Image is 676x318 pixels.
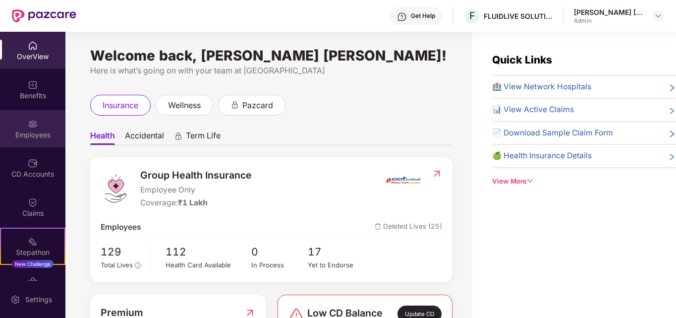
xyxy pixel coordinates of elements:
[28,119,38,129] img: svg+xml;base64,PHN2ZyBpZD0iRW1wbG95ZWVzIiB4bWxucz0iaHR0cDovL3d3dy53My5vcmcvMjAwMC9zdmciIHdpZHRoPS...
[242,99,273,112] span: pazcard
[492,81,591,93] span: 🏥 View Network Hospitals
[668,152,676,162] span: right
[484,11,553,21] div: FLUIDLIVE SOLUTIONS
[174,131,183,140] div: animation
[140,184,252,196] span: Employee Only
[492,150,592,162] span: 🍏 Health Insurance Details
[28,80,38,90] img: svg+xml;base64,PHN2ZyBpZD0iQmVuZWZpdHMiIHhtbG5zPSJodHRwOi8vd3d3LnczLm9yZy8yMDAwL3N2ZyIgd2lkdGg9Ij...
[574,17,643,25] div: Admin
[411,12,435,20] div: Get Help
[90,64,452,77] div: Here is what’s going on with your team at [GEOGRAPHIC_DATA]
[251,244,308,260] span: 0
[1,248,64,257] div: Stepathon
[668,106,676,116] span: right
[28,276,38,286] img: svg+xml;base64,PHN2ZyBpZD0iRW5kb3JzZW1lbnRzIiB4bWxucz0iaHR0cDovL3d3dy53My5vcmcvMjAwMC9zdmciIHdpZH...
[12,260,54,268] div: New Challenge
[186,130,221,145] span: Term Life
[140,168,252,183] span: Group Health Insurance
[668,83,676,93] span: right
[230,100,239,109] div: animation
[492,104,574,116] span: 📊 View Active Claims
[12,9,76,22] img: New Pazcare Logo
[492,127,613,139] span: 📄 Download Sample Claim Form
[375,221,442,233] span: Deleted Lives (25)
[103,99,138,112] span: insurance
[308,244,365,260] span: 17
[527,178,534,185] span: down
[10,295,20,305] img: svg+xml;base64,PHN2ZyBpZD0iU2V0dGluZy0yMHgyMCIgeG1sbnM9Imh0dHA6Ly93d3cudzMub3JnLzIwMDAvc3ZnIiB3aW...
[432,169,442,179] img: RedirectIcon
[28,41,38,51] img: svg+xml;base64,PHN2ZyBpZD0iSG9tZSIgeG1sbnM9Imh0dHA6Ly93d3cudzMub3JnLzIwMDAvc3ZnIiB3aWR0aD0iMjAiIG...
[574,7,643,17] div: [PERSON_NAME] [PERSON_NAME]
[397,12,407,22] img: svg+xml;base64,PHN2ZyBpZD0iSGVscC0zMngzMiIgeG1sbnM9Imh0dHA6Ly93d3cudzMub3JnLzIwMDAvc3ZnIiB3aWR0aD...
[166,244,251,260] span: 112
[492,54,552,66] span: Quick Links
[90,130,115,145] span: Health
[168,99,201,112] span: wellness
[166,260,251,270] div: Health Card Available
[125,130,164,145] span: Accidental
[101,261,133,269] span: Total Lives
[492,176,676,187] div: View More
[375,223,381,230] img: deleteIcon
[28,197,38,207] img: svg+xml;base64,PHN2ZyBpZD0iQ2xhaW0iIHhtbG5zPSJodHRwOi8vd3d3LnczLm9yZy8yMDAwL3N2ZyIgd2lkdGg9IjIwIi...
[101,221,141,233] span: Employees
[385,168,422,192] img: insurerIcon
[140,197,252,209] div: Coverage:
[101,244,143,260] span: 129
[178,198,208,207] span: ₹1 Lakh
[22,295,55,305] div: Settings
[28,237,38,247] img: svg+xml;base64,PHN2ZyB4bWxucz0iaHR0cDovL3d3dy53My5vcmcvMjAwMC9zdmciIHdpZHRoPSIyMSIgaGVpZ2h0PSIyMC...
[654,12,662,20] img: svg+xml;base64,PHN2ZyBpZD0iRHJvcGRvd24tMzJ4MzIiIHhtbG5zPSJodHRwOi8vd3d3LnczLm9yZy8yMDAwL3N2ZyIgd2...
[101,174,130,203] img: logo
[135,262,141,268] span: info-circle
[90,52,452,60] div: Welcome back, [PERSON_NAME] [PERSON_NAME]!
[469,10,475,22] span: F
[251,260,308,270] div: In Process
[668,129,676,139] span: right
[308,260,365,270] div: Yet to Endorse
[28,158,38,168] img: svg+xml;base64,PHN2ZyBpZD0iQ0RfQWNjb3VudHMiIGRhdGEtbmFtZT0iQ0QgQWNjb3VudHMiIHhtbG5zPSJodHRwOi8vd3...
